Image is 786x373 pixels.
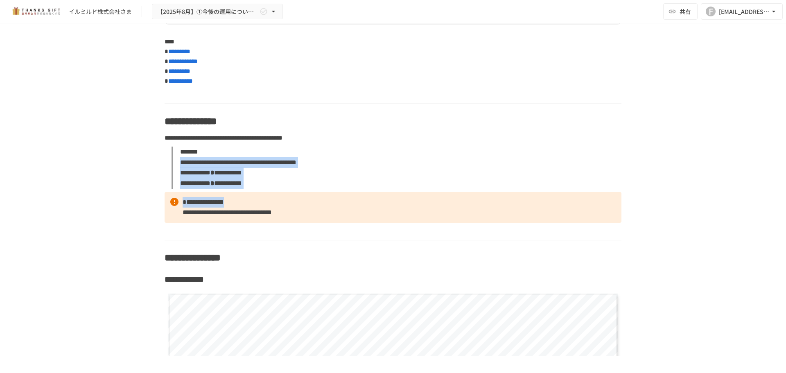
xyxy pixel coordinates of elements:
img: mMP1OxWUAhQbsRWCurg7vIHe5HqDpP7qZo7fRoNLXQh [10,5,62,18]
button: 【2025年8月】①今後の運用についてのご案内/THANKS GIFTキックオフMTG [152,4,283,20]
button: F[EMAIL_ADDRESS][DOMAIN_NAME] [701,3,783,20]
button: 共有 [663,3,698,20]
span: 共有 [680,7,691,16]
div: イルミルド株式会社さま [69,7,132,16]
div: [EMAIL_ADDRESS][DOMAIN_NAME] [719,7,770,17]
span: 【2025年8月】①今後の運用についてのご案内/THANKS GIFTキックオフMTG [157,7,258,17]
div: F [706,7,716,16]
